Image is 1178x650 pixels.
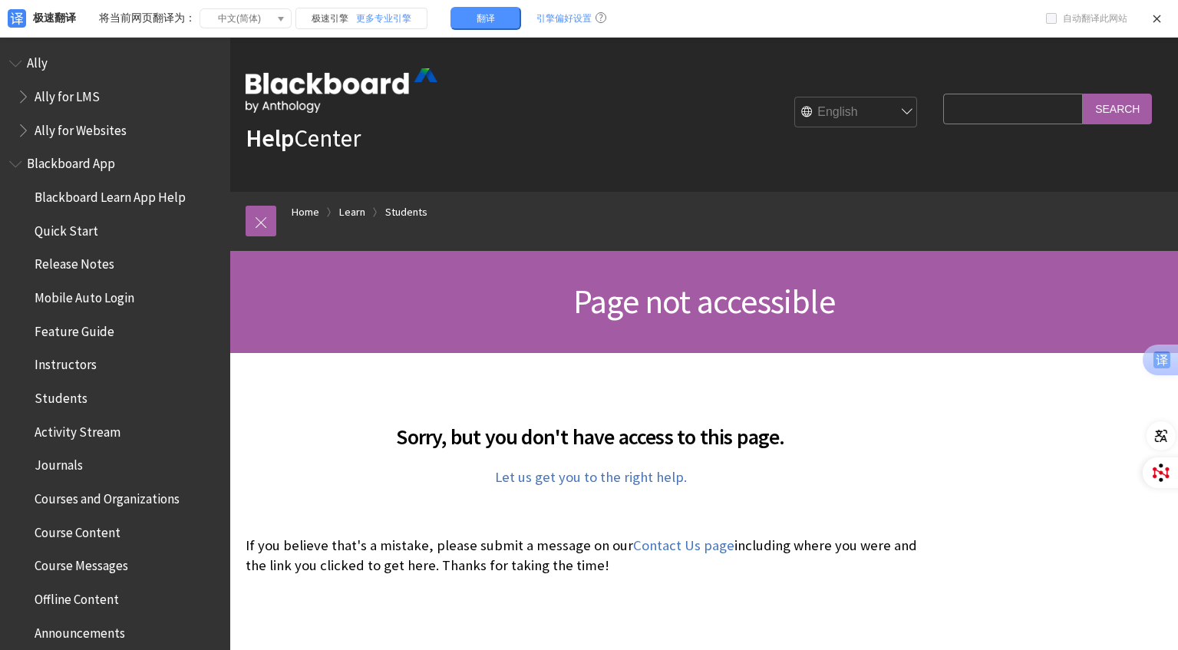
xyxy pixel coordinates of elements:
[573,280,835,322] span: Page not accessible
[246,402,935,453] h2: Sorry, but you don't have access to this page.
[35,586,119,607] span: Offline Content
[35,218,98,239] span: Quick Start
[385,203,427,222] a: Students
[27,51,48,71] span: Ally
[246,536,935,576] p: If you believe that's a mistake, please submit a message on our including where you were and the ...
[35,553,128,574] span: Course Messages
[35,352,97,373] span: Instructors
[633,536,734,555] a: Contact Us page
[35,385,87,406] span: Students
[1083,94,1152,124] input: Search
[35,184,186,205] span: Blackboard Learn App Help
[9,51,221,144] nav: Book outline for Anthology Ally Help
[339,203,365,222] a: Learn
[495,468,687,487] a: Let us get you to the right help.
[795,97,918,128] select: Site Language Selector
[35,84,100,104] span: Ally for LMS
[292,203,319,222] a: Home
[27,151,115,172] span: Blackboard App
[35,318,114,339] span: Feature Guide
[35,520,120,540] span: Course Content
[246,123,294,153] strong: Help
[35,117,127,138] span: Ally for Websites
[35,453,83,473] span: Journals
[35,285,134,305] span: Mobile Auto Login
[246,123,361,153] a: HelpCenter
[35,419,120,440] span: Activity Stream
[35,252,114,272] span: Release Notes
[35,486,180,506] span: Courses and Organizations
[35,620,125,641] span: Announcements
[246,68,437,113] img: Blackboard by Anthology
